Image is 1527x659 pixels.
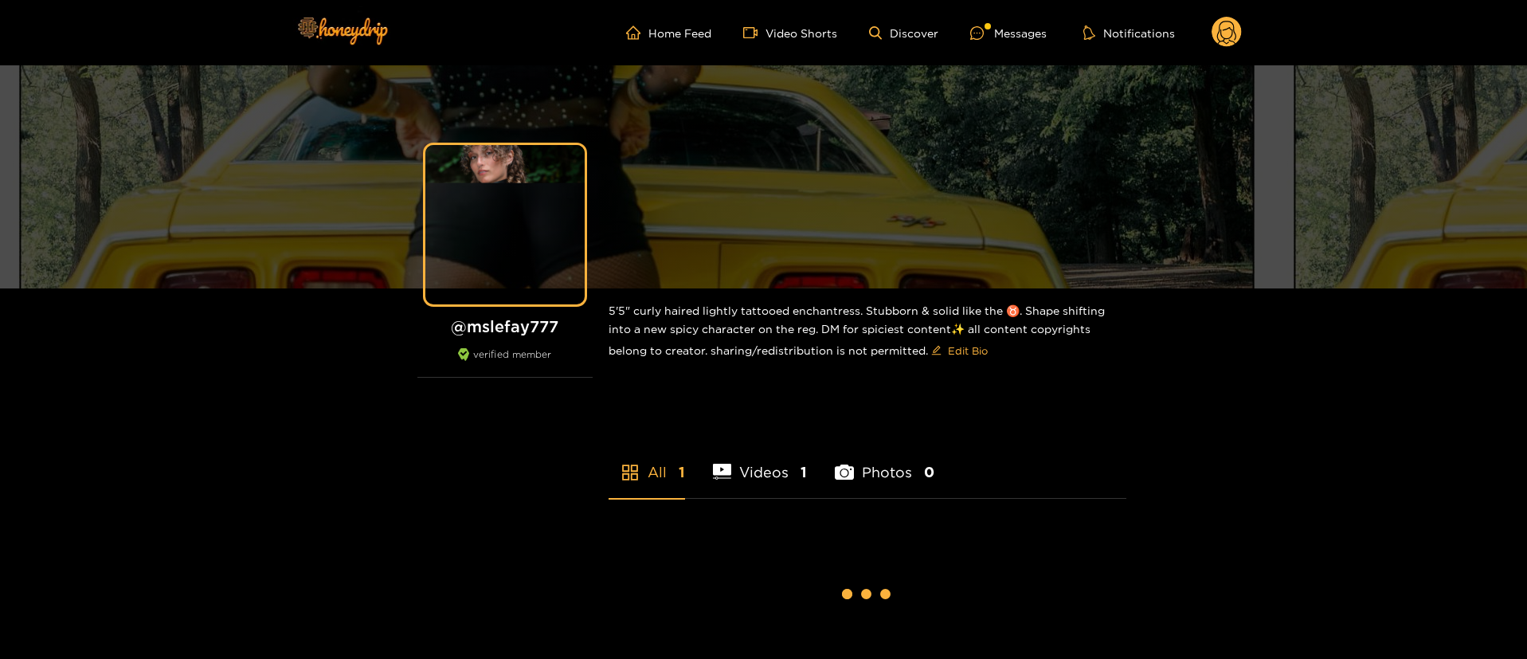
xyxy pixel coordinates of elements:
[1079,25,1180,41] button: Notifications
[743,25,837,40] a: Video Shorts
[417,316,593,336] h1: @ mslefay777
[626,25,648,40] span: home
[713,426,808,498] li: Videos
[743,25,765,40] span: video-camera
[835,426,934,498] li: Photos
[609,288,1126,376] div: 5'5" curly haired lightly tattooed enchantress. Stubborn & solid like the ♉️. Shape shifting into...
[609,426,685,498] li: All
[621,463,640,482] span: appstore
[931,345,942,357] span: edit
[869,26,938,40] a: Discover
[928,338,991,363] button: editEdit Bio
[679,462,685,482] span: 1
[970,24,1047,42] div: Messages
[417,348,593,378] div: verified member
[801,462,807,482] span: 1
[948,343,988,359] span: Edit Bio
[626,25,711,40] a: Home Feed
[924,462,934,482] span: 0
